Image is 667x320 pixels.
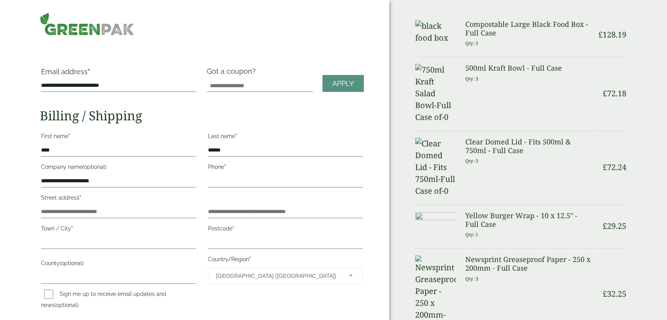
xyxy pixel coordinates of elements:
label: Sign me up to receive email updates and news [41,291,166,311]
img: GreenPak Supplies [40,13,134,36]
small: Qty: 3 [465,158,478,164]
h3: Compostable Large Black Food Box - Full Case [465,20,592,37]
abbr: required [249,256,251,262]
abbr: required [68,133,70,139]
small: Qty: 3 [465,76,478,82]
label: Last name [208,131,363,144]
h2: Billing / Shipping [40,108,363,123]
bdi: 72.18 [603,88,626,99]
span: £ [603,162,607,172]
abbr: required [232,225,234,232]
bdi: 72.24 [603,162,626,172]
abbr: required [79,195,81,201]
abbr: required [224,164,226,170]
bdi: 128.19 [598,29,626,40]
label: County [41,258,196,271]
input: Sign me up to receive email updates and news(optional) [44,290,53,299]
span: £ [598,29,603,40]
label: Street address [41,192,196,206]
span: £ [603,88,607,99]
abbr: required [235,133,237,139]
h3: 500ml Kraft Bowl - Full Case [465,64,592,73]
span: £ [603,288,607,299]
bdi: 29.25 [603,221,626,231]
span: (optional) [54,302,79,308]
label: Country/Region [208,254,363,267]
span: Apply [332,79,354,88]
img: black food box [415,20,456,44]
h3: Newsprint Greaseproof Paper - 250 x 200mm - Full Case [465,255,592,272]
img: 750ml Kraft Salad Bowl-Full Case of-0 [415,64,456,123]
label: First name [41,131,196,144]
span: United Kingdom (UK) [216,268,339,284]
small: Qty: 3 [465,276,478,282]
h3: Clear Domed Lid - Fits 500ml & 750ml - Full Case [465,138,592,155]
span: £ [603,221,607,231]
span: (optional) [82,164,107,170]
label: Town / City [41,223,196,236]
label: Company name [41,161,196,175]
small: Qty: 1 [465,232,478,238]
label: Email address [41,68,196,79]
span: Country/Region [208,267,363,284]
label: Got a coupon? [207,67,259,79]
small: Qty: 3 [465,40,478,46]
abbr: required [88,67,90,76]
span: (optional) [60,260,84,266]
bdi: 32.25 [603,288,626,299]
h3: Yellow Burger Wrap - 10 x 12.5" - Full Case [465,211,592,228]
label: Postcode [208,223,363,236]
a: Apply [322,75,364,92]
label: Phone [208,161,363,175]
img: Clear Domed Lid - Fits 750ml-Full Case of-0 [415,138,456,197]
abbr: required [71,225,73,232]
